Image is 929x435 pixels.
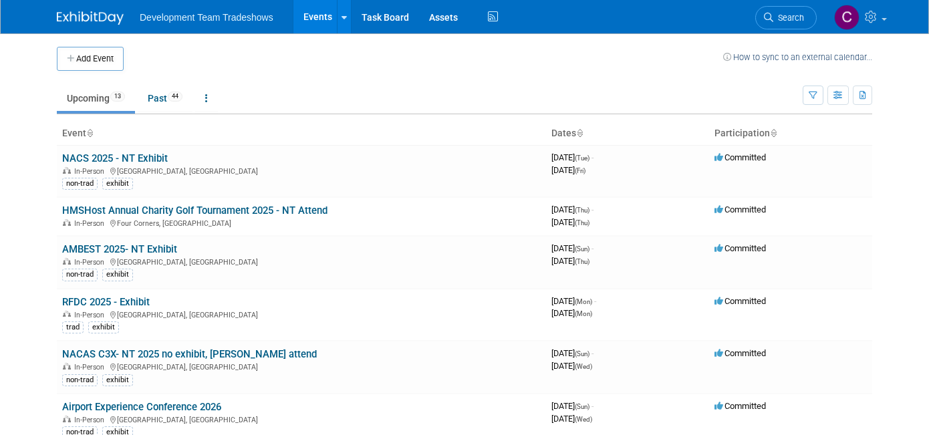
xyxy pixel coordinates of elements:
th: Event [57,122,546,145]
span: (Sun) [575,245,589,253]
span: (Thu) [575,219,589,227]
span: [DATE] [551,165,585,175]
th: Dates [546,122,709,145]
div: trad [62,321,84,333]
div: [GEOGRAPHIC_DATA], [GEOGRAPHIC_DATA] [62,414,541,424]
span: In-Person [74,363,108,372]
a: HMSHost Annual Charity Golf Tournament 2025 - NT Attend [62,204,327,216]
a: RFDC 2025 - Exhibit [62,296,150,308]
span: In-Person [74,416,108,424]
span: [DATE] [551,152,593,162]
div: exhibit [88,321,119,333]
span: - [594,296,596,306]
span: Committed [714,204,766,214]
span: (Tue) [575,154,589,162]
span: (Fri) [575,167,585,174]
a: Airport Experience Conference 2026 [62,401,221,413]
span: [DATE] [551,204,593,214]
span: [DATE] [551,296,596,306]
span: Development Team Tradeshows [140,12,273,23]
span: [DATE] [551,361,592,371]
div: non-trad [62,374,98,386]
img: Courtney Perkins [834,5,859,30]
a: Sort by Event Name [86,128,93,138]
span: [DATE] [551,217,589,227]
span: Committed [714,152,766,162]
div: Four Corners, [GEOGRAPHIC_DATA] [62,217,541,228]
span: - [591,204,593,214]
span: [DATE] [551,414,592,424]
span: (Sun) [575,350,589,357]
span: [DATE] [551,243,593,253]
button: Add Event [57,47,124,71]
div: [GEOGRAPHIC_DATA], [GEOGRAPHIC_DATA] [62,165,541,176]
div: [GEOGRAPHIC_DATA], [GEOGRAPHIC_DATA] [62,256,541,267]
img: In-Person Event [63,167,71,174]
span: (Thu) [575,258,589,265]
a: Sort by Start Date [576,128,583,138]
img: In-Person Event [63,416,71,422]
a: NACAS C3X- NT 2025 no exhibit, [PERSON_NAME] attend [62,348,317,360]
span: Committed [714,348,766,358]
div: exhibit [102,178,133,190]
div: [GEOGRAPHIC_DATA], [GEOGRAPHIC_DATA] [62,309,541,319]
span: (Mon) [575,310,592,317]
span: [DATE] [551,256,589,266]
div: exhibit [102,374,133,386]
span: Committed [714,243,766,253]
img: In-Person Event [63,311,71,317]
span: 44 [168,92,182,102]
span: (Sun) [575,403,589,410]
th: Participation [709,122,872,145]
span: Search [773,13,804,23]
span: [DATE] [551,308,592,318]
span: Committed [714,401,766,411]
span: In-Person [74,219,108,228]
div: non-trad [62,269,98,281]
span: Committed [714,296,766,306]
a: NACS 2025 - NT Exhibit [62,152,168,164]
span: (Wed) [575,363,592,370]
span: - [591,401,593,411]
span: (Wed) [575,416,592,423]
span: - [591,348,593,358]
span: (Thu) [575,206,589,214]
span: [DATE] [551,348,593,358]
a: How to sync to an external calendar... [723,52,872,62]
span: In-Person [74,167,108,176]
span: In-Person [74,311,108,319]
div: [GEOGRAPHIC_DATA], [GEOGRAPHIC_DATA] [62,361,541,372]
a: Search [755,6,817,29]
img: ExhibitDay [57,11,124,25]
a: AMBEST 2025- NT Exhibit [62,243,177,255]
span: [DATE] [551,401,593,411]
img: In-Person Event [63,363,71,370]
img: In-Person Event [63,219,71,226]
div: non-trad [62,178,98,190]
span: - [591,243,593,253]
a: Sort by Participation Type [770,128,777,138]
span: 13 [110,92,125,102]
a: Past44 [138,86,192,111]
div: exhibit [102,269,133,281]
span: (Mon) [575,298,592,305]
span: In-Person [74,258,108,267]
img: In-Person Event [63,258,71,265]
span: - [591,152,593,162]
a: Upcoming13 [57,86,135,111]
